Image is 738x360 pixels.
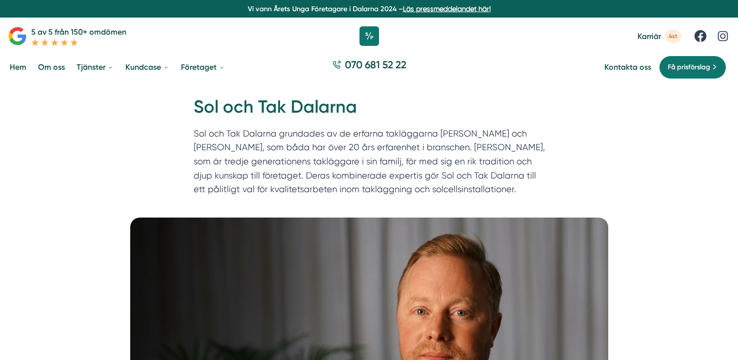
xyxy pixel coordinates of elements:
span: Få prisförslag [668,62,710,73]
p: 5 av 5 från 150+ omdömen [31,26,126,38]
p: Vi vann Årets Unga Företagare i Dalarna 2024 – [4,4,734,14]
span: 070 681 52 22 [345,58,406,72]
a: Få prisförslag [659,56,726,79]
a: Kontakta oss [604,62,651,72]
a: 070 681 52 22 [328,58,410,77]
a: Tjänster [75,55,116,80]
a: Karriär 4st [638,30,681,43]
a: Om oss [36,55,67,80]
span: Karriär [638,32,661,41]
a: Hem [8,55,28,80]
span: 4st [665,30,681,43]
h1: Sol och Tak Dalarna [194,95,545,127]
p: Sol och Tak Dalarna grundades av de erfarna takläggarna [PERSON_NAME] och [PERSON_NAME], som båda... [194,127,545,201]
a: Företaget [179,55,227,80]
a: Läs pressmeddelandet här! [403,5,491,13]
a: Kundcase [123,55,171,80]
